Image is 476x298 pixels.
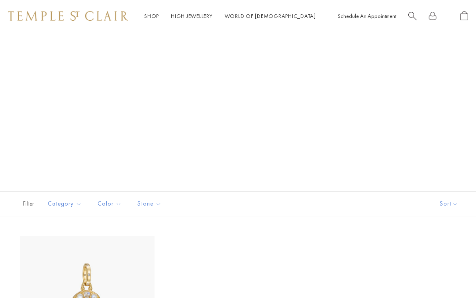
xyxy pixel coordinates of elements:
span: Color [94,199,127,209]
nav: Main navigation [144,11,316,21]
a: World of [DEMOGRAPHIC_DATA]World of [DEMOGRAPHIC_DATA] [225,12,316,20]
a: Search [408,11,417,21]
button: Category [42,195,88,213]
a: Schedule An Appointment [338,12,396,20]
a: ShopShop [144,12,159,20]
button: Color [92,195,127,213]
a: High JewelleryHigh Jewellery [171,12,213,20]
img: Temple St. Clair [8,11,128,21]
button: Stone [131,195,167,213]
span: Stone [133,199,167,209]
button: Show sort by [422,192,476,216]
a: Open Shopping Bag [460,11,468,21]
span: Category [44,199,88,209]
